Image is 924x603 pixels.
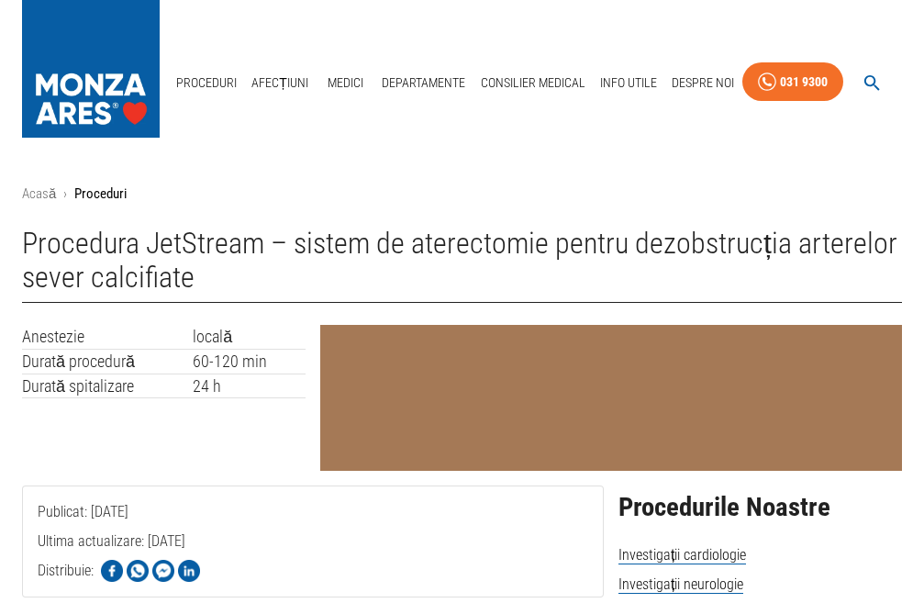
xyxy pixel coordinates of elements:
[618,493,902,522] h2: Procedurile Noastre
[178,560,200,582] img: Share on LinkedIn
[22,185,56,202] a: Acasă
[63,184,67,205] li: ›
[193,325,306,349] td: locală
[742,62,843,102] a: 031 9300
[593,64,664,102] a: Info Utile
[374,64,473,102] a: Departamente
[22,325,193,349] td: Anestezie
[193,374,306,398] td: 24 h
[22,374,193,398] td: Durată spitalizare
[38,560,94,582] p: Distribuie:
[22,227,902,304] h1: Procedura JetStream – sistem de aterectomie pentru dezobstrucția arterelor sever calcifiate
[618,546,746,564] span: Investigații cardiologie
[74,184,127,205] p: Proceduri
[169,64,244,102] a: Proceduri
[193,349,306,374] td: 60-120 min
[316,64,374,102] a: Medici
[22,184,902,205] nav: breadcrumb
[780,71,828,94] div: 031 9300
[664,64,741,102] a: Despre Noi
[127,560,149,582] img: Share on WhatsApp
[618,575,743,594] span: Investigații neurologie
[22,349,193,374] td: Durată procedură
[101,560,123,582] img: Share on Facebook
[152,560,174,582] img: Share on Facebook Messenger
[473,64,593,102] a: Consilier Medical
[244,64,316,102] a: Afecțiuni
[38,503,128,594] span: Publicat: [DATE]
